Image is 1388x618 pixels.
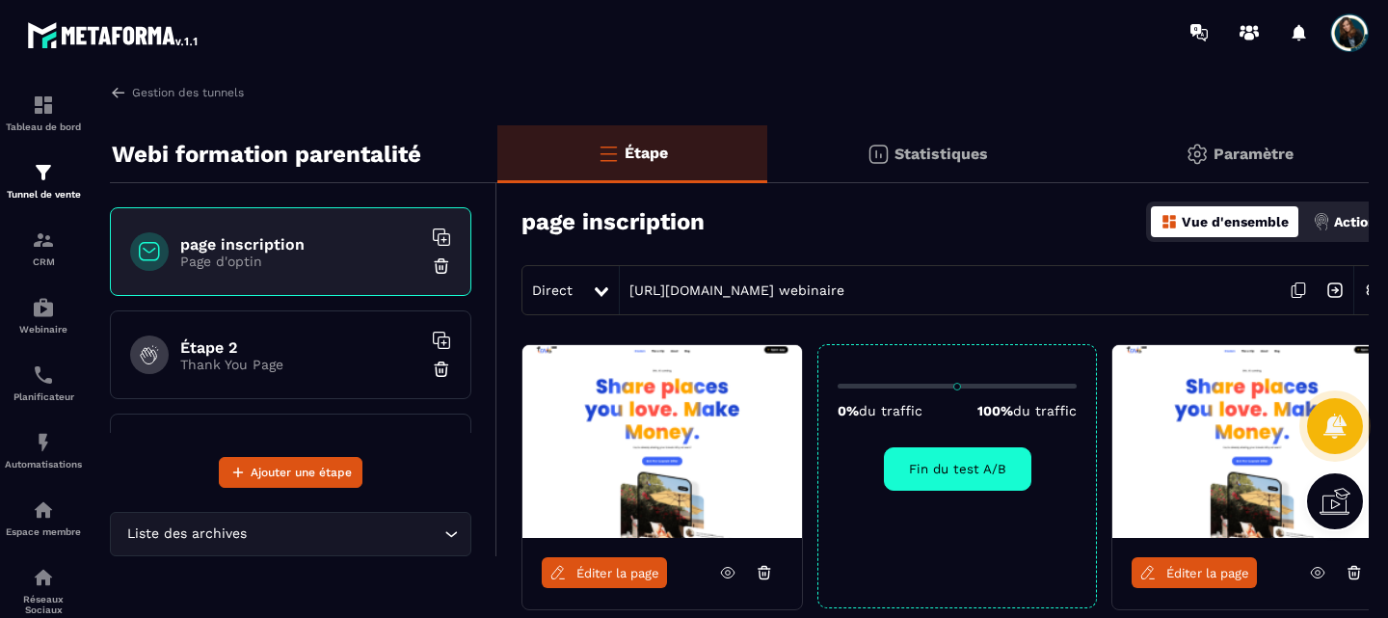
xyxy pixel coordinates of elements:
img: stats.20deebd0.svg [867,143,890,166]
img: bars-o.4a397970.svg [597,142,620,165]
h3: page inscription [521,208,705,235]
img: automations [32,431,55,454]
span: Liste des archives [122,524,251,545]
p: Automatisations [5,459,82,470]
img: social-network [32,566,55,589]
img: actions.d6e523a2.png [1313,213,1330,230]
p: Tunnel de vente [5,189,82,200]
a: Éditer la page [542,557,667,588]
a: schedulerschedulerPlanificateur [5,349,82,416]
img: formation [32,94,55,117]
p: Webi formation parentalité [112,135,421,174]
button: Ajouter une étape [219,457,362,488]
span: du traffic [859,403,922,418]
p: Thank You Page [180,357,421,372]
img: formation [32,228,55,252]
a: [URL][DOMAIN_NAME] webinaire [620,282,844,298]
p: Tableau de bord [5,121,82,132]
a: Éditer la page [1132,557,1257,588]
img: arrow [110,84,127,101]
p: Page d'optin [180,254,421,269]
p: Actions [1334,214,1383,229]
p: Réseaux Sociaux [5,594,82,615]
img: image [522,345,802,538]
img: formation [32,161,55,184]
img: scheduler [32,363,55,387]
span: Éditer la page [576,566,659,580]
img: arrow-next.bcc2205e.svg [1317,272,1353,309]
p: 100% [977,403,1077,418]
p: Planificateur [5,391,82,402]
a: automationsautomationsAutomatisations [5,416,82,484]
input: Search for option [251,524,440,545]
img: trash [432,360,451,379]
p: 0% [838,403,922,418]
div: Search for option [110,512,471,556]
img: logo [27,17,200,52]
span: Ajouter une étape [251,463,352,482]
span: Éditer la page [1166,566,1249,580]
p: Vue d'ensemble [1182,214,1289,229]
p: Étape [625,144,668,162]
a: formationformationTableau de bord [5,79,82,147]
a: automationsautomationsWebinaire [5,282,82,349]
img: trash [432,256,451,276]
p: Paramètre [1214,145,1294,163]
button: Fin du test A/B [884,447,1031,491]
img: setting-gr.5f69749f.svg [1186,143,1209,166]
a: Gestion des tunnels [110,84,244,101]
a: formationformationCRM [5,214,82,282]
p: Statistiques [894,145,988,163]
h6: Étape 2 [180,338,421,357]
span: du traffic [1013,403,1077,418]
a: automationsautomationsEspace membre [5,484,82,551]
p: CRM [5,256,82,267]
span: Direct [532,282,573,298]
img: automations [32,498,55,522]
p: Webinaire [5,324,82,335]
img: dashboard-orange.40269519.svg [1161,213,1178,230]
h6: page inscription [180,235,421,254]
img: automations [32,296,55,319]
a: formationformationTunnel de vente [5,147,82,214]
p: Espace membre [5,526,82,537]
